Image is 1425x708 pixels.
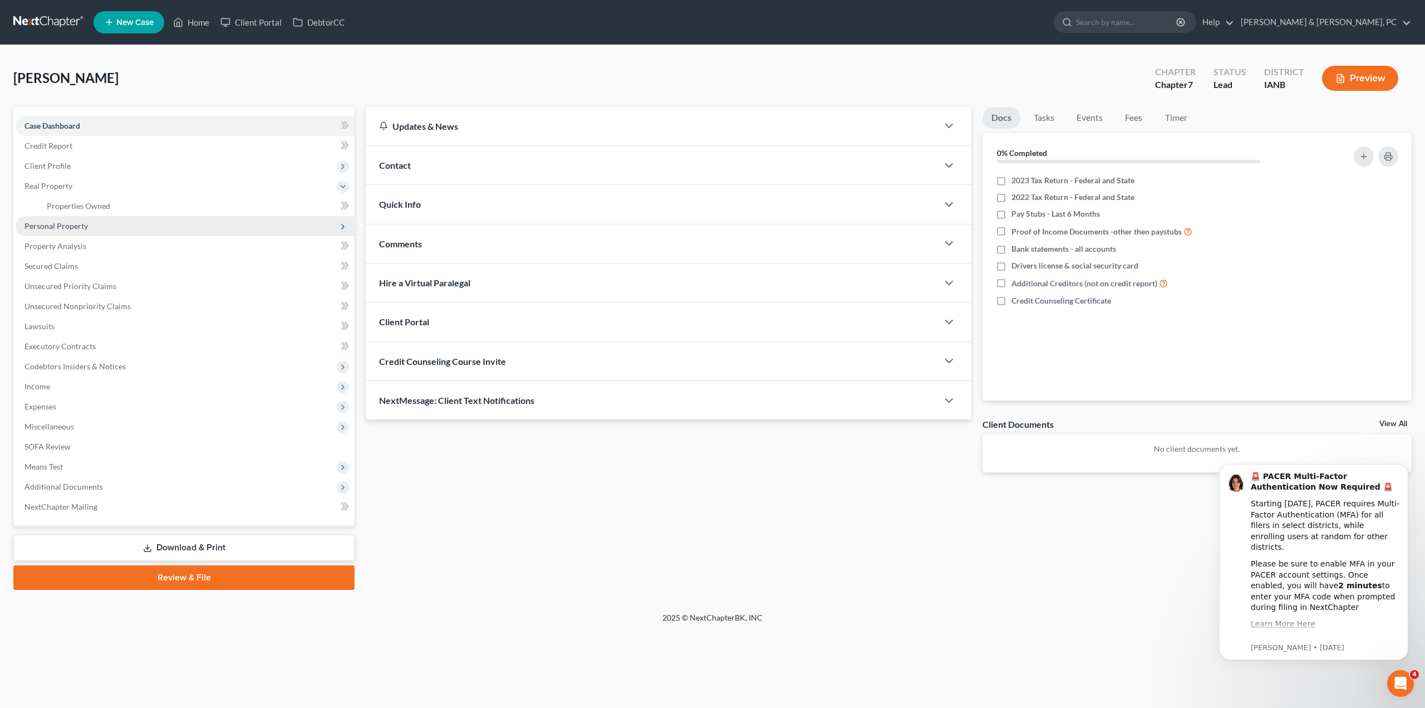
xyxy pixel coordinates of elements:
a: Help [1197,12,1234,32]
a: Credit Report [16,136,355,156]
span: Client Profile [24,161,71,170]
a: Events [1068,107,1112,129]
a: Review & File [13,565,355,590]
span: Property Analysis [24,241,86,251]
span: 2022 Tax Return - Federal and State [1011,192,1134,203]
a: Timer [1156,107,1196,129]
span: Client Portal [379,316,429,327]
span: Means Test [24,462,63,471]
span: Quick Info [379,199,421,209]
a: Case Dashboard [16,116,355,136]
span: Proof of Income Documents -other then paystubs [1011,226,1182,237]
strong: 0% Completed [997,148,1047,158]
span: Credit Counseling Certificate [1011,295,1111,306]
a: Executory Contracts [16,336,355,357]
span: Unsecured Priority Claims [24,281,116,291]
a: Unsecured Nonpriority Claims [16,296,355,316]
div: Chapter [1155,66,1196,79]
a: Client Portal [215,12,287,32]
span: Secured Claims [24,261,78,271]
span: 7 [1188,79,1193,90]
a: NextChapter Mailing [16,497,355,517]
div: District [1264,66,1304,79]
span: Real Property [24,181,72,191]
span: Miscellaneous [24,422,74,431]
div: IANB [1264,79,1304,91]
span: Additional Creditors (not on credit report) [1011,278,1157,289]
a: Unsecured Priority Claims [16,276,355,296]
span: Expenses [24,402,56,411]
button: Preview [1322,66,1398,91]
span: Case Dashboard [24,121,80,130]
span: Credit Report [24,141,72,150]
span: NextChapter Mailing [24,502,97,511]
span: Additional Documents [24,482,103,491]
a: Tasks [1025,107,1063,129]
span: 4 [1410,670,1419,679]
span: Codebtors Insiders & Notices [24,362,126,371]
div: Updates & News [379,120,925,132]
div: Status [1213,66,1246,79]
span: Properties Owned [47,201,110,211]
input: Search by name... [1076,12,1178,32]
a: Property Analysis [16,236,355,256]
iframe: Intercom notifications message [1202,447,1425,678]
iframe: Intercom live chat [1387,670,1414,697]
span: NextMessage: Client Text Notifications [379,395,534,406]
span: Income [24,382,50,391]
div: 2025 © NextChapterBK, INC [395,612,1030,632]
span: Personal Property [24,221,88,231]
span: Unsecured Nonpriority Claims [24,301,131,311]
a: Lawsuits [16,316,355,336]
span: Drivers license & social security card [1011,260,1138,271]
span: [PERSON_NAME] [13,70,119,86]
span: Executory Contracts [24,341,96,351]
span: Contact [379,160,411,170]
span: Lawsuits [24,321,55,331]
span: Pay Stubs - Last 6 Months [1011,208,1100,219]
a: Fees [1116,107,1152,129]
span: Hire a Virtual Paralegal [379,277,470,288]
a: View All [1379,420,1407,428]
div: Lead [1213,79,1246,91]
a: Secured Claims [16,256,355,276]
div: Client Documents [982,418,1054,430]
div: Chapter [1155,79,1196,91]
p: No client documents yet. [991,443,1403,455]
a: Properties Owned [38,196,355,216]
span: SOFA Review [24,442,71,451]
a: Download & Print [13,535,355,561]
span: Bank statements - all accounts [1011,243,1116,255]
a: SOFA Review [16,437,355,457]
span: Comments [379,238,422,249]
a: [PERSON_NAME] & [PERSON_NAME], PC [1235,12,1411,32]
a: DebtorCC [287,12,350,32]
span: New Case [116,18,154,27]
a: Home [168,12,215,32]
span: 2023 Tax Return - Federal and State [1011,175,1134,186]
a: Docs [982,107,1020,129]
span: Credit Counseling Course Invite [379,356,506,367]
